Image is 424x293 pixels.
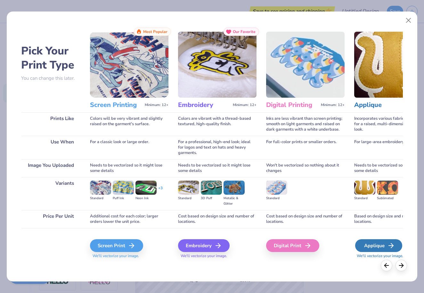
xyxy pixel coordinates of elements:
div: Screen Print [90,239,143,252]
img: Sublimated [377,181,398,195]
div: Prints Like [21,112,80,136]
div: Puff Ink [113,196,134,201]
div: Colors are vibrant with a thread-based textured, high-quality finish. [178,112,257,136]
span: Minimum: 12+ [233,103,257,107]
h2: Pick Your Print Type [21,44,80,72]
div: Sublimated [377,196,398,201]
div: For a professional, high-end look; ideal for logos and text on hats and heavy garments. [178,136,257,159]
img: Standard [90,181,111,195]
img: Digital Printing [266,32,345,98]
h3: Applique [354,101,406,109]
h3: Embroidery [178,101,230,109]
div: Cost based on design size and number of locations. [178,210,257,228]
div: Won't be vectorized so nothing about it changes [266,159,345,177]
div: Colors will be very vibrant and slightly raised on the garment's surface. [90,112,168,136]
div: Cost based on design size and number of locations. [266,210,345,228]
span: Our Favorite [233,29,256,34]
div: Inks are less vibrant than screen printing; smooth on light garments and raised on dark garments ... [266,112,345,136]
div: Neon Ink [135,196,157,201]
div: Variants [21,177,80,210]
div: Standard [354,196,375,201]
div: Metallic & Glitter [224,196,245,207]
img: Embroidery [178,32,257,98]
div: Price Per Unit [21,210,80,228]
div: For a classic look or large order. [90,136,168,159]
div: Needs to be vectorized so it might lose some details [90,159,168,177]
span: Most Popular [143,29,167,34]
div: Use When [21,136,80,159]
h3: Digital Printing [266,101,318,109]
div: Standard [90,196,111,201]
div: Needs to be vectorized so it might lose some details [178,159,257,177]
button: Close [403,14,415,27]
img: Puff Ink [113,181,134,195]
img: 3D Puff [201,181,222,195]
img: Neon Ink [135,181,157,195]
div: Embroidery [178,239,230,252]
p: You can change this later. [21,76,80,81]
div: Standard [178,196,199,201]
span: We'll vectorize your image. [178,253,257,259]
img: Standard [354,181,375,195]
span: Minimum: 12+ [145,103,168,107]
div: Standard [266,196,287,201]
span: We'll vectorize your image. [90,253,168,259]
div: Additional cost for each color; larger orders lower the unit price. [90,210,168,228]
img: Standard [178,181,199,195]
div: For full-color prints or smaller orders. [266,136,345,159]
span: Minimum: 12+ [321,103,345,107]
img: Standard [266,181,287,195]
div: Applique [355,239,402,252]
div: Digital Print [266,239,319,252]
div: 3D Puff [201,196,222,201]
h3: Screen Printing [90,101,142,109]
img: Screen Printing [90,32,168,98]
div: Image You Uploaded [21,159,80,177]
img: Metallic & Glitter [224,181,245,195]
div: + 3 [158,185,163,196]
